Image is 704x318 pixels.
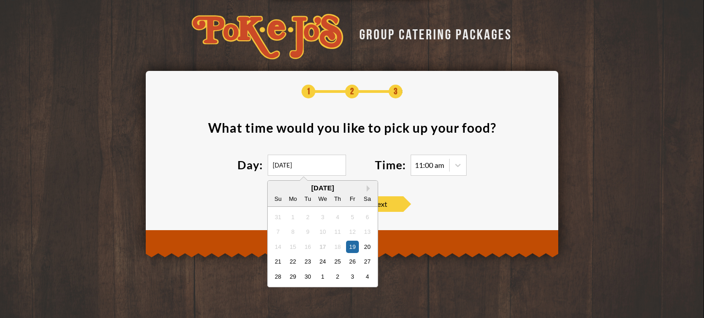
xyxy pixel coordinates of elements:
[352,24,512,42] div: GROUP CATERING PACKAGES
[355,196,403,212] span: Next
[375,159,406,171] label: Time:
[345,85,359,98] span: 2
[367,185,373,192] button: Next Month
[316,192,329,205] div: We
[331,192,344,205] div: Th
[389,85,402,98] span: 3
[331,255,344,268] div: Choose Thursday, September 25th, 2025
[287,192,299,205] div: Mo
[361,226,374,238] div: Not available Saturday, September 13th, 2025
[302,192,314,205] div: Tu
[287,270,299,282] div: Choose Monday, September 29th, 2025
[316,240,329,253] div: Not available Wednesday, September 17th, 2025
[287,240,299,253] div: Not available Monday, September 15th, 2025
[192,14,343,59] img: logo-34603ddf.svg
[302,226,314,238] div: Not available Tuesday, September 9th, 2025
[272,240,284,253] div: Not available Sunday, September 14th, 2025
[302,255,314,268] div: Choose Tuesday, September 23rd, 2025
[346,192,358,205] div: Fr
[361,240,374,253] div: Choose Saturday, September 20th, 2025
[346,270,358,282] div: Choose Friday, October 3rd, 2025
[346,210,358,223] div: Not available Friday, September 5th, 2025
[415,162,444,169] div: 11:00 am
[331,270,344,282] div: Choose Thursday, October 2nd, 2025
[302,240,314,253] div: Not available Tuesday, September 16th, 2025
[302,270,314,282] div: Choose Tuesday, September 30th, 2025
[361,270,374,282] div: Choose Saturday, October 4th, 2025
[287,255,299,268] div: Choose Monday, September 22nd, 2025
[270,210,374,284] div: month 2025-09
[272,255,284,268] div: Choose Sunday, September 21st, 2025
[316,270,329,282] div: Choose Wednesday, October 1st, 2025
[316,210,329,223] div: Not available Wednesday, September 3rd, 2025
[361,210,374,223] div: Not available Saturday, September 6th, 2025
[302,210,314,223] div: Not available Tuesday, September 2nd, 2025
[268,184,378,191] div: [DATE]
[316,226,329,238] div: Not available Wednesday, September 10th, 2025
[346,226,358,238] div: Not available Friday, September 12th, 2025
[361,255,374,268] div: Choose Saturday, September 27th, 2025
[346,240,358,253] div: Choose Friday, September 19th, 2025
[287,210,299,223] div: Not available Monday, September 1st, 2025
[237,159,263,171] label: Day:
[361,192,374,205] div: Sa
[302,85,315,98] span: 1
[346,255,358,268] div: Choose Friday, September 26th, 2025
[316,255,329,268] div: Choose Wednesday, September 24th, 2025
[287,226,299,238] div: Not available Monday, September 8th, 2025
[208,121,496,134] div: What time would you like to pick up your food ?
[331,240,344,253] div: Not available Thursday, September 18th, 2025
[331,210,344,223] div: Not available Thursday, September 4th, 2025
[272,270,284,282] div: Choose Sunday, September 28th, 2025
[272,226,284,238] div: Not available Sunday, September 7th, 2025
[331,226,344,238] div: Not available Thursday, September 11th, 2025
[272,210,284,223] div: Not available Sunday, August 31st, 2025
[272,192,284,205] div: Su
